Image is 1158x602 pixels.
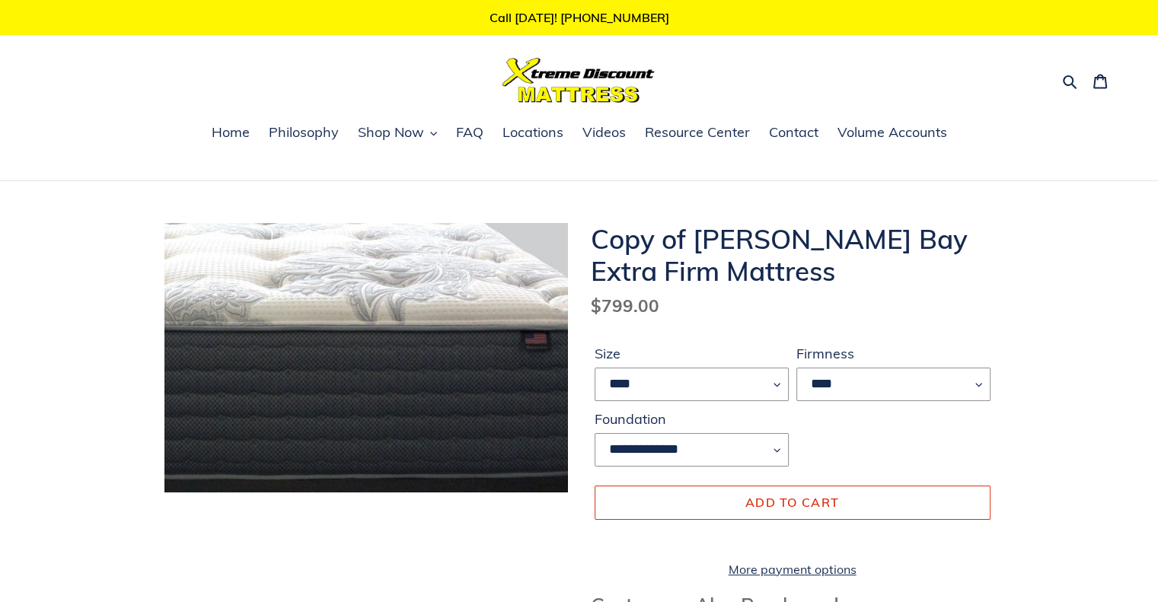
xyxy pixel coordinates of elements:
span: FAQ [456,123,483,142]
span: Locations [502,123,563,142]
label: Firmness [796,343,991,364]
span: Shop Now [358,123,424,142]
a: Videos [575,122,633,145]
a: Home [204,122,257,145]
a: Contact [761,122,826,145]
a: Resource Center [637,122,758,145]
a: Philosophy [261,122,346,145]
img: Xtreme Discount Mattress [502,58,655,103]
label: Foundation [595,409,789,429]
span: Add to cart [745,495,839,510]
a: Locations [495,122,571,145]
span: $799.00 [591,295,659,317]
h1: Copy of [PERSON_NAME] Bay Extra Firm Mattress [591,223,994,287]
a: FAQ [448,122,491,145]
button: Add to cart [595,486,991,519]
a: Volume Accounts [830,122,955,145]
label: Size [595,343,789,364]
span: Philosophy [269,123,339,142]
span: Videos [582,123,626,142]
span: Contact [769,123,818,142]
span: Volume Accounts [837,123,947,142]
span: Resource Center [645,123,750,142]
span: Home [212,123,250,142]
a: More payment options [595,560,991,578]
button: Shop Now [350,122,445,145]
